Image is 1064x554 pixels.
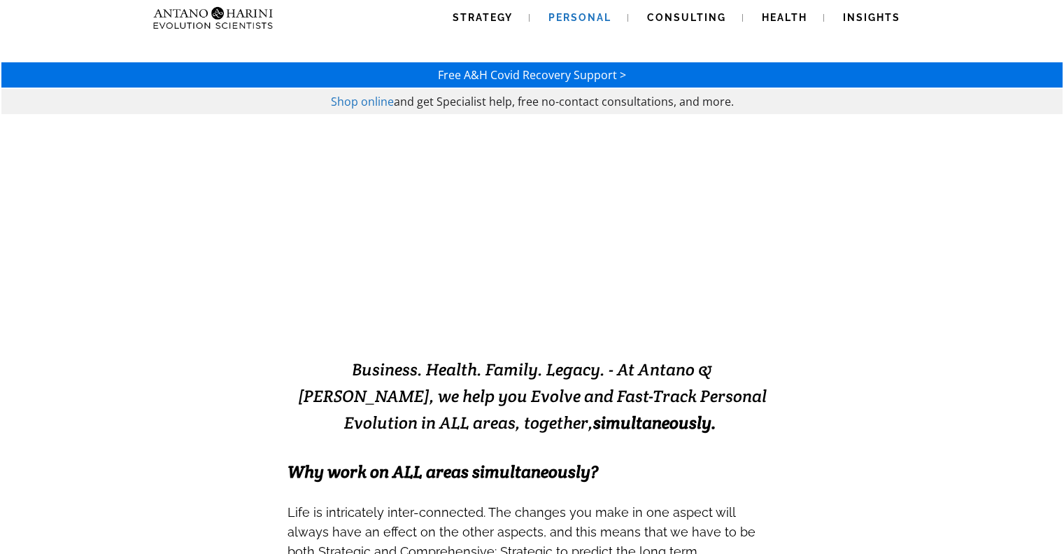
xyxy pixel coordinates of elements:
[394,94,734,109] span: and get Specialist help, free no-contact consultations, and more.
[593,412,716,434] b: simultaneously.
[647,12,726,23] span: Consulting
[762,12,807,23] span: Health
[288,461,598,483] span: Why work on ALL areas simultaneously?
[331,94,394,109] a: Shop online
[453,12,513,23] span: Strategy
[438,67,626,83] a: Free A&H Covid Recovery Support >
[512,292,699,326] strong: EXCELLENCE
[843,12,900,23] span: Insights
[548,12,611,23] span: Personal
[298,359,767,434] span: Business. Health. Family. Legacy. - At Antano & [PERSON_NAME], we help you Evolve and Fast-Track ...
[365,292,512,326] strong: EVOLVING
